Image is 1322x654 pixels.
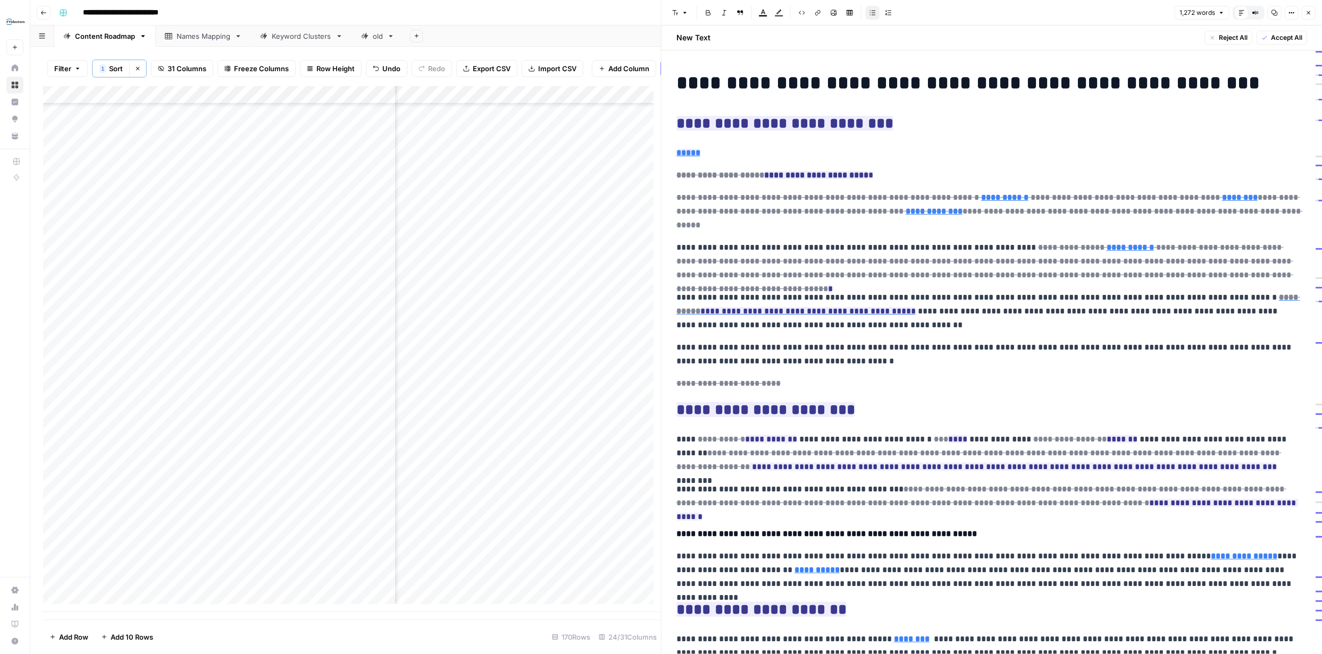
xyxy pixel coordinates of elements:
span: Redo [428,63,445,74]
button: 1Sort [93,60,129,77]
img: logo_orange.svg [17,17,26,26]
a: Names Mapping [156,26,251,47]
a: Insights [6,94,23,111]
div: 1 [99,64,106,73]
div: Names Mapping [177,31,230,41]
div: 24/31 Columns [595,628,661,645]
a: Settings [6,582,23,599]
a: Keyword Clusters [251,26,352,47]
span: Add Row [59,632,88,642]
span: Undo [382,63,400,74]
a: Your Data [6,128,23,145]
button: Import CSV [522,60,583,77]
span: Export CSV [473,63,511,74]
span: 31 Columns [168,63,206,74]
a: Content Roadmap [54,26,156,47]
button: Row Height [300,60,362,77]
span: Import CSV [538,63,576,74]
a: Opportunities [6,111,23,128]
button: Undo [366,60,407,77]
span: Add 10 Rows [111,632,153,642]
a: Browse [6,77,23,94]
a: Usage [6,599,23,616]
h2: New Text [676,32,710,43]
img: tab_keywords_by_traffic_grey.svg [107,62,116,70]
span: Filter [54,63,71,74]
div: Keywords by Traffic [119,63,175,70]
button: Redo [412,60,452,77]
span: Sort [109,63,123,74]
button: Freeze Columns [217,60,296,77]
button: Help + Support [6,633,23,650]
button: Accept All [1257,31,1307,45]
button: Add 10 Rows [95,628,160,645]
div: v 4.0.25 [30,17,52,26]
button: Add Column [592,60,656,77]
button: 31 Columns [151,60,213,77]
span: Reject All [1219,33,1248,43]
span: 1 [101,64,104,73]
button: 1,272 words [1175,6,1229,20]
div: old [373,31,383,41]
img: FYidoctors Logo [6,12,26,31]
button: Workspace: FYidoctors [6,9,23,35]
div: 170 Rows [548,628,595,645]
button: Add Row [43,628,95,645]
div: Content Roadmap [75,31,135,41]
img: website_grey.svg [17,28,26,36]
button: Export CSV [456,60,517,77]
button: Filter [47,60,88,77]
span: 1,272 words [1179,8,1215,18]
div: Keyword Clusters [272,31,331,41]
a: old [352,26,404,47]
img: tab_domain_overview_orange.svg [31,62,39,70]
span: Row Height [316,63,355,74]
a: Learning Hub [6,616,23,633]
span: Accept All [1271,33,1302,43]
span: Add Column [608,63,649,74]
span: Freeze Columns [234,63,289,74]
div: Domain: [DOMAIN_NAME] [28,28,117,36]
a: Home [6,60,23,77]
button: Reject All [1204,31,1252,45]
div: Domain Overview [43,63,95,70]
